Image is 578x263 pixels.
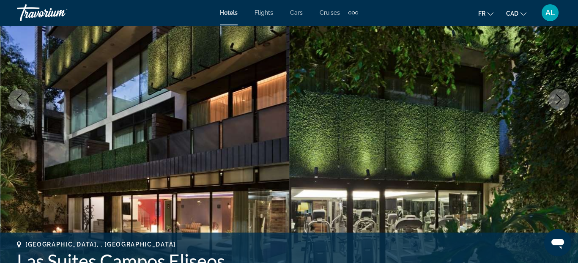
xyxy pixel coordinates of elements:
[17,2,101,24] a: Travorium
[478,7,493,19] button: Change language
[506,7,526,19] button: Change currency
[8,89,30,110] button: Previous image
[25,241,176,248] span: [GEOGRAPHIC_DATA], , [GEOGRAPHIC_DATA]
[506,10,518,17] span: CAD
[544,229,571,256] iframe: Bouton de lancement de la fenêtre de messagerie
[478,10,485,17] span: fr
[539,4,561,22] button: User Menu
[290,9,303,16] a: Cars
[548,89,570,110] button: Next image
[220,9,238,16] a: Hotels
[348,6,358,19] button: Extra navigation items
[545,8,555,17] span: AL
[255,9,273,16] a: Flights
[320,9,340,16] a: Cruises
